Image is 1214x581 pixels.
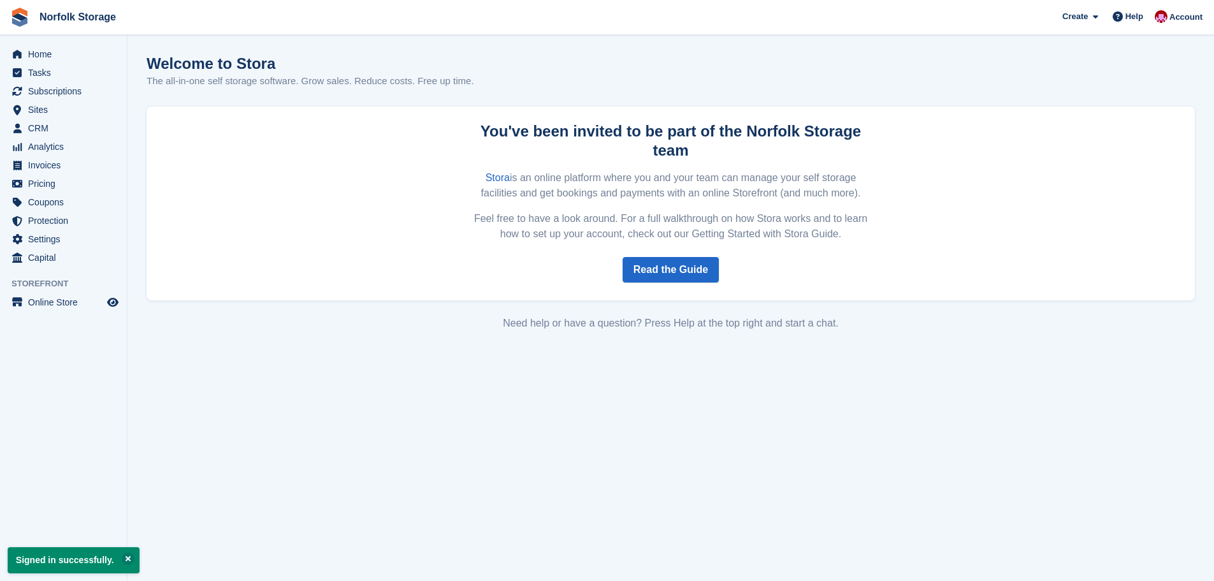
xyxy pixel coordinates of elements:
p: Signed in successfully. [8,547,140,573]
a: Preview store [105,295,120,310]
strong: You've been invited to be part of the Norfolk Storage team [481,122,861,159]
a: Read the Guide [623,257,719,283]
span: Protection [28,212,105,230]
a: menu [6,82,120,100]
a: Stora [486,172,510,183]
p: The all-in-one self storage software. Grow sales. Reduce costs. Free up time. [147,74,474,89]
span: Online Store [28,293,105,311]
span: Invoices [28,156,105,174]
a: Norfolk Storage [34,6,121,27]
img: Sharon McCrory [1155,10,1167,23]
span: Help [1125,10,1143,23]
span: Sites [28,101,105,119]
a: menu [6,293,120,311]
a: menu [6,249,120,267]
span: Settings [28,230,105,248]
span: Analytics [28,138,105,156]
a: menu [6,45,120,63]
span: CRM [28,119,105,137]
span: Coupons [28,193,105,211]
a: menu [6,101,120,119]
span: Capital [28,249,105,267]
a: menu [6,175,120,193]
span: Create [1062,10,1088,23]
a: menu [6,119,120,137]
h1: Welcome to Stora [147,55,474,72]
p: is an online platform where you and your team can manage your self storage facilities and get boo... [470,170,872,201]
a: menu [6,138,120,156]
span: Storefront [11,277,127,290]
span: Pricing [28,175,105,193]
a: menu [6,156,120,174]
span: Home [28,45,105,63]
div: Need help or have a question? Press Help at the top right and start a chat. [147,316,1195,331]
a: menu [6,193,120,211]
a: menu [6,212,120,230]
a: menu [6,64,120,82]
a: menu [6,230,120,248]
span: Account [1169,11,1203,24]
img: stora-icon-8386f47178a22dfd0bd8f6a31ec36ba5ce8667c1dd55bd0f319d3a0aa187defe.svg [10,8,29,27]
span: Tasks [28,64,105,82]
p: Feel free to have a look around. For a full walkthrough on how Stora works and to learn how to se... [470,211,872,242]
span: Subscriptions [28,82,105,100]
